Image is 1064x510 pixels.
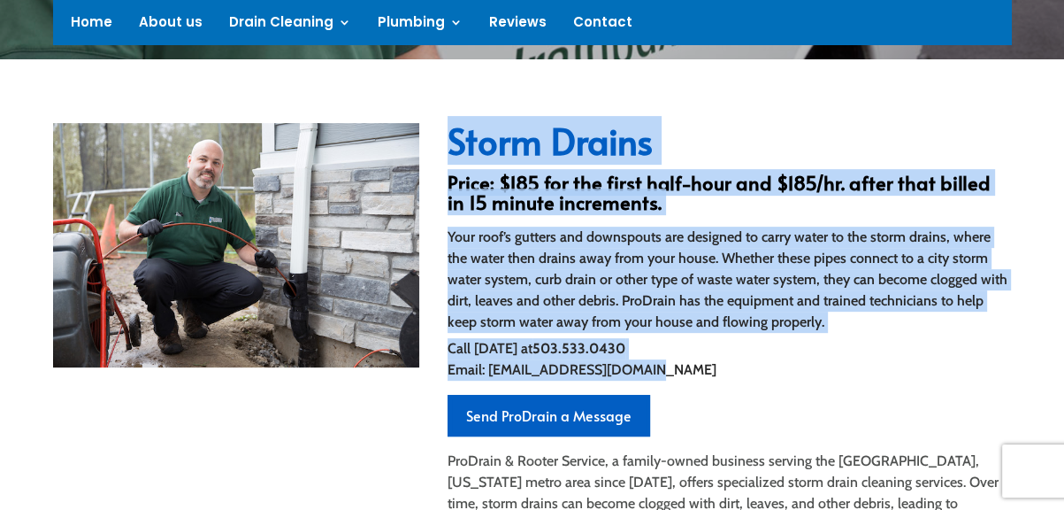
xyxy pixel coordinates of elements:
strong: 503.533.0430 [532,340,625,357]
span: Call [DATE] at [448,340,532,357]
a: Drain Cleaning [229,16,351,35]
span: Email: [EMAIL_ADDRESS][DOMAIN_NAME] [448,361,716,378]
img: _MG_4137 copy [53,123,419,367]
p: Your roof’s gutters and downspouts are designed to carry water to the storm drains, where the wat... [448,227,1011,333]
a: About us [139,16,203,35]
h2: Storm Drains [448,123,1011,167]
a: Reviews [489,16,547,35]
a: Contact [573,16,632,35]
a: Home [71,16,112,35]
a: Send ProDrain a Message [448,395,650,437]
h3: Price: $185 for the first half-hour and $185/hr. after that billed in 15 minute increments. [448,173,1011,220]
a: Plumbing [378,16,463,35]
